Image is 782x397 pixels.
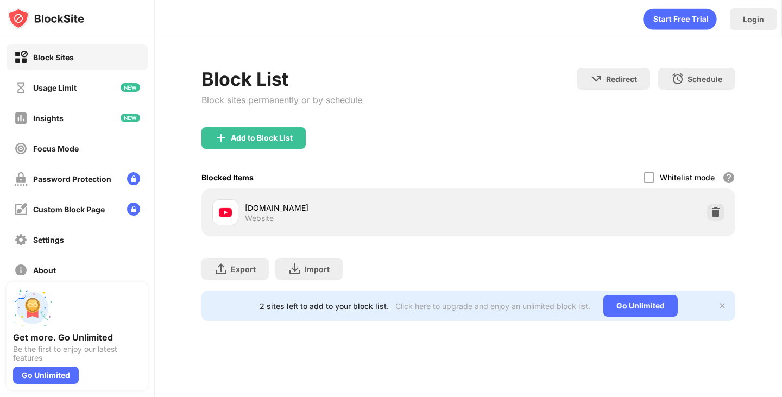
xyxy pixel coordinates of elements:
[688,74,722,84] div: Schedule
[33,235,64,244] div: Settings
[718,301,727,310] img: x-button.svg
[13,367,79,384] div: Go Unlimited
[121,83,140,92] img: new-icon.svg
[260,301,389,311] div: 2 sites left to add to your block list.
[121,114,140,122] img: new-icon.svg
[13,345,141,362] div: Be the first to enjoy our latest features
[127,172,140,185] img: lock-menu.svg
[743,15,764,24] div: Login
[231,264,256,274] div: Export
[8,8,84,29] img: logo-blocksite.svg
[14,263,28,277] img: about-off.svg
[33,144,79,153] div: Focus Mode
[245,202,468,213] div: [DOMAIN_NAME]
[33,114,64,123] div: Insights
[201,68,362,90] div: Block List
[14,203,28,216] img: customize-block-page-off.svg
[201,173,254,182] div: Blocked Items
[245,213,274,223] div: Website
[14,172,28,186] img: password-protection-off.svg
[33,266,56,275] div: About
[33,174,111,184] div: Password Protection
[14,233,28,247] img: settings-off.svg
[14,111,28,125] img: insights-off.svg
[606,74,637,84] div: Redirect
[127,203,140,216] img: lock-menu.svg
[305,264,330,274] div: Import
[219,206,232,219] img: favicons
[14,81,28,94] img: time-usage-off.svg
[201,94,362,105] div: Block sites permanently or by schedule
[13,332,141,343] div: Get more. Go Unlimited
[395,301,590,311] div: Click here to upgrade and enjoy an unlimited block list.
[33,53,74,62] div: Block Sites
[603,295,678,317] div: Go Unlimited
[660,173,715,182] div: Whitelist mode
[13,288,52,327] img: push-unlimited.svg
[643,8,717,30] div: animation
[14,142,28,155] img: focus-off.svg
[33,205,105,214] div: Custom Block Page
[14,51,28,64] img: block-on.svg
[33,83,77,92] div: Usage Limit
[231,134,293,142] div: Add to Block List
